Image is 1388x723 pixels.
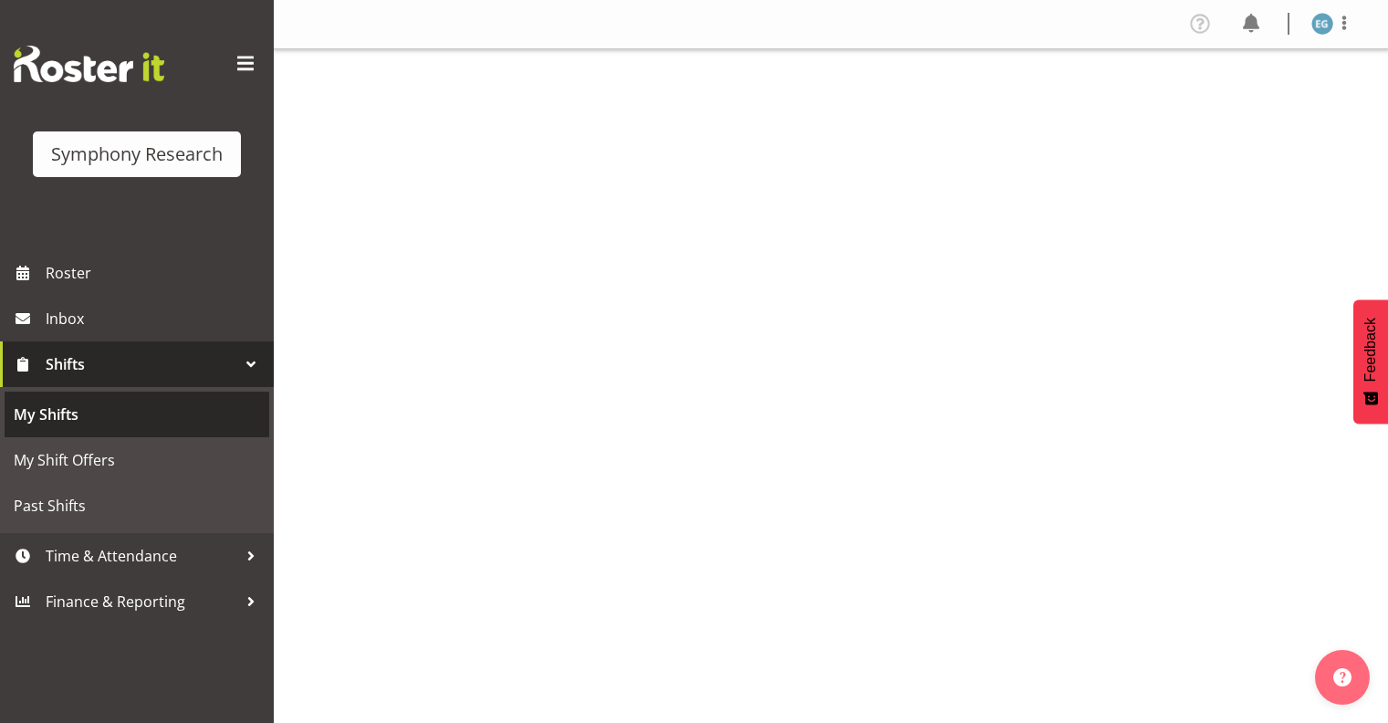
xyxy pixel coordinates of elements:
a: Past Shifts [5,483,269,529]
span: Past Shifts [14,492,260,519]
span: Roster [46,259,265,287]
span: Shifts [46,351,237,378]
div: Symphony Research [51,141,223,168]
span: Inbox [46,305,265,332]
a: My Shift Offers [5,437,269,483]
span: Finance & Reporting [46,588,237,615]
span: My Shifts [14,401,260,428]
span: Feedback [1362,318,1379,382]
button: Feedback - Show survey [1353,299,1388,424]
img: evelyn-gray1866.jpg [1311,13,1333,35]
img: Rosterit website logo [14,46,164,82]
a: My Shifts [5,392,269,437]
img: help-xxl-2.png [1333,668,1351,686]
span: Time & Attendance [46,542,237,570]
span: My Shift Offers [14,446,260,474]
